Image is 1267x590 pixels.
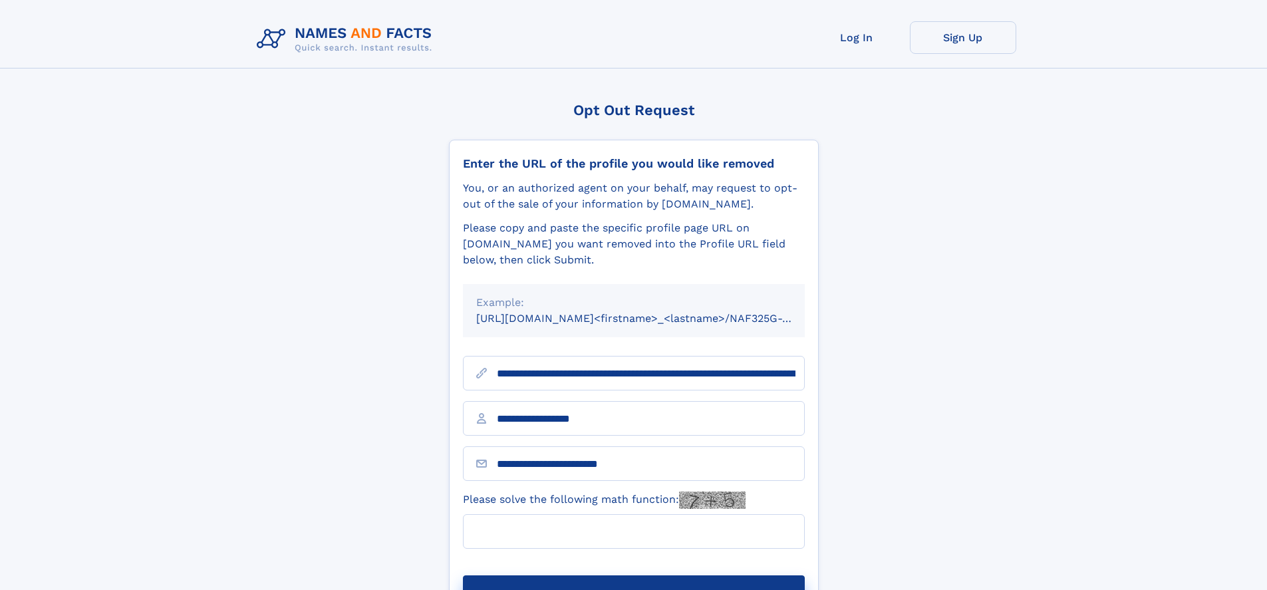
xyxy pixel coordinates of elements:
div: Please copy and paste the specific profile page URL on [DOMAIN_NAME] you want removed into the Pr... [463,220,805,268]
a: Log In [803,21,910,54]
a: Sign Up [910,21,1016,54]
div: Opt Out Request [449,102,819,118]
small: [URL][DOMAIN_NAME]<firstname>_<lastname>/NAF325G-xxxxxxxx [476,312,830,325]
img: Logo Names and Facts [251,21,443,57]
label: Please solve the following math function: [463,492,746,509]
div: You, or an authorized agent on your behalf, may request to opt-out of the sale of your informatio... [463,180,805,212]
div: Enter the URL of the profile you would like removed [463,156,805,171]
div: Example: [476,295,791,311]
